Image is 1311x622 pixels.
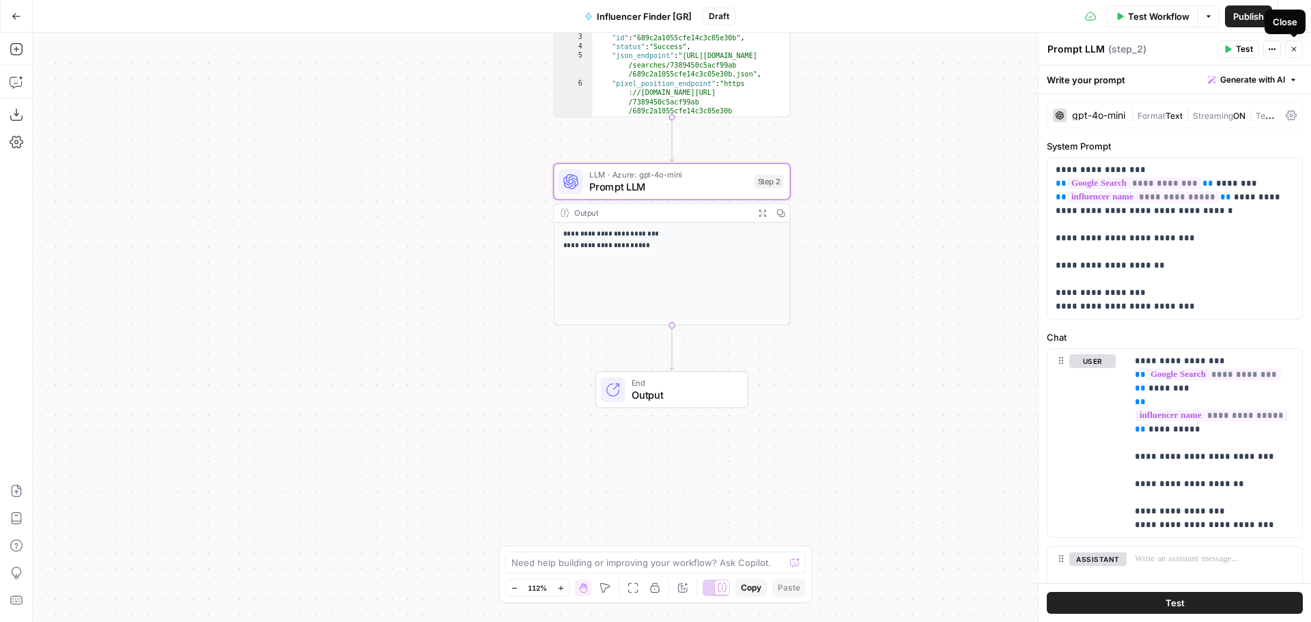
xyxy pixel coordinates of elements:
[1256,108,1278,122] span: Temp
[574,207,749,219] div: Output
[1233,111,1245,121] span: ON
[553,371,790,408] div: EndOutput
[1047,592,1303,614] button: Test
[1233,10,1264,23] span: Publish
[755,175,784,188] div: Step 2
[1039,66,1311,94] div: Write your prompt
[1220,74,1285,86] span: Generate with AI
[554,33,592,42] div: 3
[1166,111,1183,121] span: Text
[597,10,692,23] span: Influencer Finder [GR]
[1047,349,1116,537] div: user
[1273,15,1297,29] div: Close
[528,582,547,593] span: 112%
[670,117,675,162] g: Edge from step_1 to step_2
[1166,596,1185,610] span: Test
[1107,5,1198,27] button: Test Workflow
[632,377,735,389] span: End
[1138,111,1166,121] span: Format
[735,579,767,597] button: Copy
[1047,330,1303,344] label: Chat
[1245,108,1256,122] span: |
[1069,354,1116,368] button: user
[554,51,592,79] div: 5
[1069,552,1127,566] button: assistant
[589,180,748,195] span: Prompt LLM
[778,582,800,594] span: Paste
[554,79,592,125] div: 6
[670,326,675,370] g: Edge from step_2 to end
[1217,40,1259,58] button: Test
[589,169,748,181] span: LLM · Azure: gpt-4o-mini
[1047,547,1116,610] div: assistant
[1225,5,1272,27] button: Publish
[1108,42,1146,56] span: ( step_2 )
[1072,111,1125,120] div: gpt-4o-mini
[576,5,700,27] button: Influencer Finder [GR]
[1183,108,1193,122] span: |
[1236,43,1253,55] span: Test
[1131,108,1138,122] span: |
[1202,71,1303,89] button: Generate with AI
[1278,111,1291,121] span: 0.7
[709,10,729,23] span: Draft
[1047,139,1303,153] label: System Prompt
[741,582,761,594] span: Copy
[632,387,735,402] span: Output
[1047,42,1105,56] textarea: Prompt LLM
[1128,10,1189,23] span: Test Workflow
[1193,111,1233,121] span: Streaming
[772,579,806,597] button: Paste
[554,42,592,51] div: 4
